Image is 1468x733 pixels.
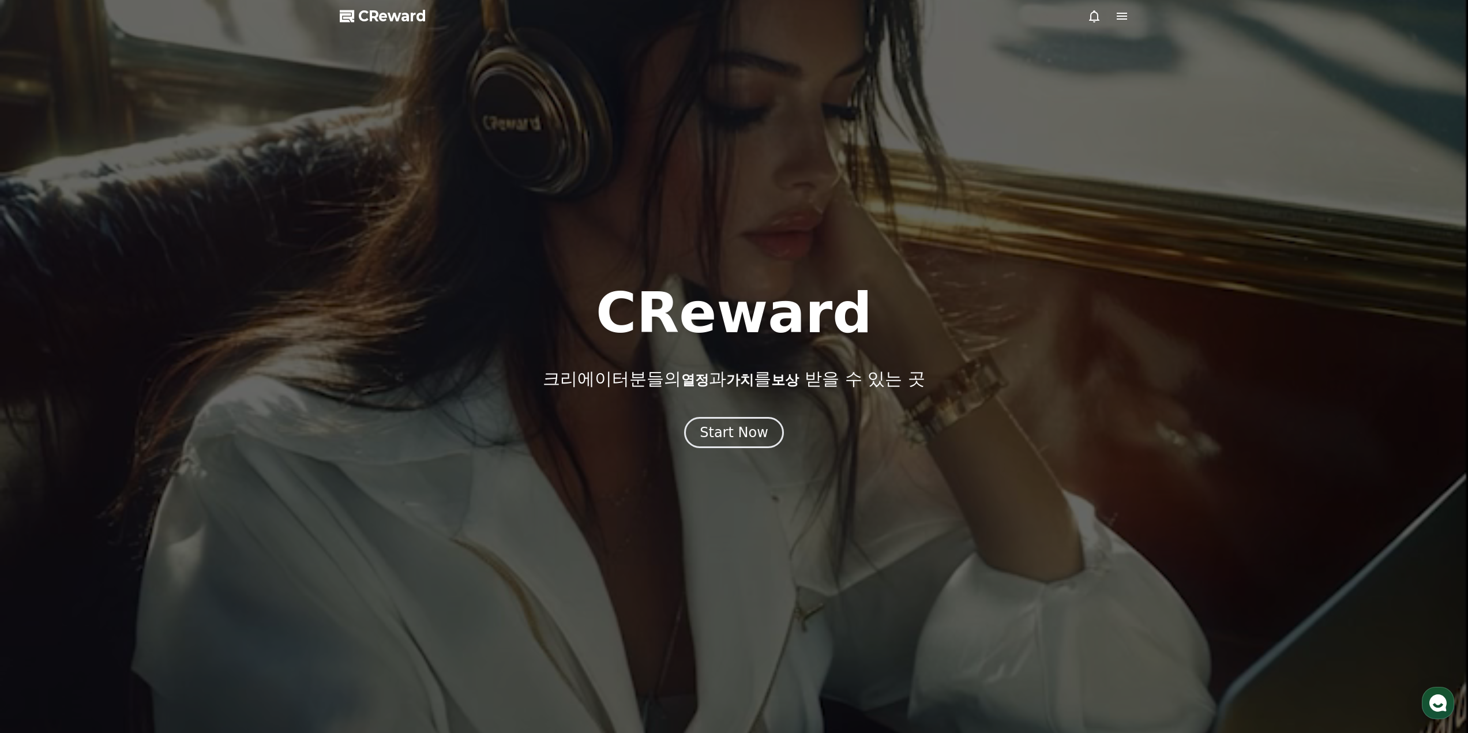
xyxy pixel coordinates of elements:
a: Start Now [684,428,784,439]
div: Start Now [700,423,768,442]
span: 보상 [771,372,799,388]
span: 가치 [726,372,754,388]
span: 열정 [681,372,709,388]
a: CReward [340,7,426,25]
button: Start Now [684,417,784,448]
p: 크리에이터분들의 과 를 받을 수 있는 곳 [543,369,925,389]
h1: CReward [596,285,872,341]
span: CReward [358,7,426,25]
